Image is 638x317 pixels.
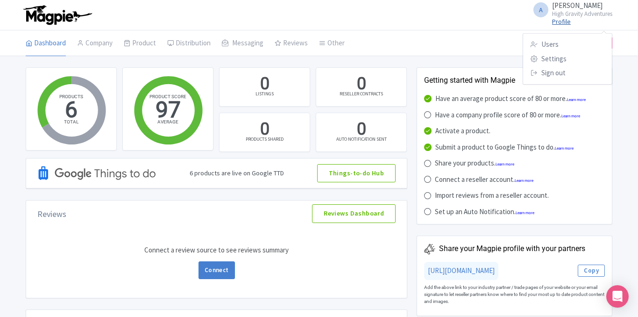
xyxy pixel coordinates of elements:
div: Activate a product. [435,126,490,137]
a: Company [77,30,113,57]
a: Learn more [555,146,574,151]
div: Getting started with Magpie [424,75,605,86]
div: Reviews [37,208,66,220]
a: Learn more [567,98,586,102]
small: High Gravity Adventures [552,11,612,17]
a: Reviews [275,30,308,57]
a: Learn more [515,179,533,183]
img: logo-ab69f6fb50320c5b225c76a69d11143b.png [21,5,93,25]
button: Copy [578,265,605,277]
a: Sign out [523,66,612,80]
a: Things-to-do Hub [317,164,396,183]
a: 0 LISTINGS [219,67,310,107]
div: AUTO NOTIFICATION SENT [336,136,387,143]
a: Product [124,30,156,57]
div: 0 [260,72,269,96]
div: Have a company profile score of 80 or more. [435,110,580,121]
div: Have an average product score of 80 or more. [435,94,586,104]
div: Add the above link to your industry partner / trade pages of your website or your email signature... [424,280,605,309]
a: Reviews Dashboard [312,204,396,223]
div: Open Intercom Messenger [606,285,629,308]
div: LISTINGS [255,90,274,97]
div: 6 products are live on Google TTD [190,168,284,178]
div: 0 [260,118,269,141]
div: PRODUCTS SHARED [246,136,284,143]
div: 0 [357,118,366,141]
a: 0 RESELLER CONTRACTS [316,67,407,107]
a: Connect [198,261,235,279]
div: Connect a reseller account. [435,174,533,185]
a: 0 PRODUCTS SHARED [219,113,310,152]
a: Learn more [496,162,514,166]
a: [URL][DOMAIN_NAME] [428,266,495,275]
span: A [533,2,548,17]
a: Messaging [222,30,263,57]
span: [PERSON_NAME] [552,1,603,10]
a: Dashboard [26,30,66,57]
div: Share your Magpie profile with your partners [439,243,585,254]
div: Import reviews from a reseller account. [435,190,549,201]
div: RESELLER CONTRACTS [340,90,383,97]
a: Profile [552,17,571,26]
img: Google TTD [37,153,157,193]
div: Set up an Auto Notification. [435,207,534,217]
a: Other [319,30,345,57]
div: Share your products. [435,158,514,169]
a: Users [523,37,612,52]
a: Settings [523,52,612,66]
div: Submit a product to Google Things to do. [435,142,574,153]
a: 0 AUTO NOTIFICATION SENT [316,113,407,152]
p: Connect a review source to see reviews summary [30,245,403,254]
div: 0 [357,72,366,96]
a: Learn more [561,114,580,118]
a: Distribution [167,30,211,57]
a: Learn more [516,211,534,215]
a: A [PERSON_NAME] High Gravity Adventures [528,2,612,17]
